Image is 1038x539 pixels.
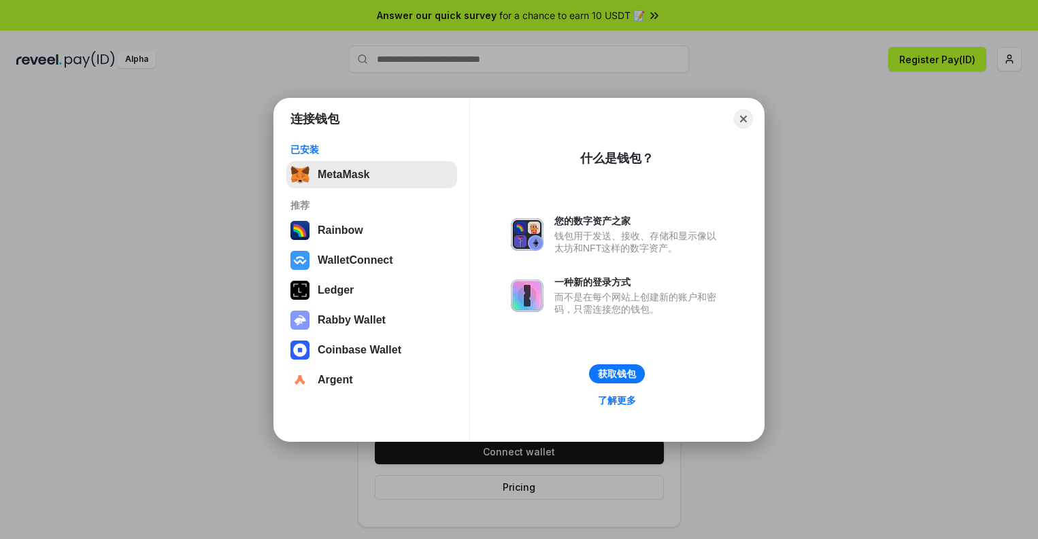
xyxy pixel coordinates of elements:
div: 钱包用于发送、接收、存储和显示像以太坊和NFT这样的数字资产。 [554,230,723,254]
img: svg+xml,%3Csvg%20xmlns%3D%22http%3A%2F%2Fwww.w3.org%2F2000%2Fsvg%22%20fill%3D%22none%22%20viewBox... [290,311,309,330]
img: svg+xml,%3Csvg%20width%3D%2228%22%20height%3D%2228%22%20viewBox%3D%220%200%2028%2028%22%20fill%3D... [290,370,309,389]
a: 了解更多 [590,392,644,409]
h1: 连接钱包 [290,111,339,127]
button: Ledger [286,277,457,304]
img: svg+xml,%3Csvg%20width%3D%2228%22%20height%3D%2228%22%20viewBox%3D%220%200%2028%2028%22%20fill%3D... [290,251,309,270]
img: svg+xml,%3Csvg%20fill%3D%22none%22%20height%3D%2233%22%20viewBox%3D%220%200%2035%2033%22%20width%... [290,165,309,184]
div: 而不是在每个网站上创建新的账户和密码，只需连接您的钱包。 [554,291,723,315]
div: MetaMask [318,169,369,181]
div: Rabby Wallet [318,314,386,326]
div: Rainbow [318,224,363,237]
div: 推荐 [290,199,453,211]
div: Coinbase Wallet [318,344,401,356]
div: 什么是钱包？ [580,150,654,167]
button: WalletConnect [286,247,457,274]
div: WalletConnect [318,254,393,266]
div: 获取钱包 [598,368,636,380]
button: 获取钱包 [589,364,645,383]
div: 您的数字资产之家 [554,215,723,227]
div: Argent [318,374,353,386]
div: 一种新的登录方式 [554,276,723,288]
div: 已安装 [290,143,453,156]
img: svg+xml,%3Csvg%20xmlns%3D%22http%3A%2F%2Fwww.w3.org%2F2000%2Fsvg%22%20width%3D%2228%22%20height%3... [290,281,309,300]
button: Rainbow [286,217,457,244]
button: Coinbase Wallet [286,336,457,364]
img: svg+xml,%3Csvg%20xmlns%3D%22http%3A%2F%2Fwww.w3.org%2F2000%2Fsvg%22%20fill%3D%22none%22%20viewBox... [511,218,543,251]
img: svg+xml,%3Csvg%20width%3D%2228%22%20height%3D%2228%22%20viewBox%3D%220%200%2028%2028%22%20fill%3D... [290,341,309,360]
button: Close [734,109,753,128]
img: svg+xml,%3Csvg%20width%3D%22120%22%20height%3D%22120%22%20viewBox%3D%220%200%20120%20120%22%20fil... [290,221,309,240]
img: svg+xml,%3Csvg%20xmlns%3D%22http%3A%2F%2Fwww.w3.org%2F2000%2Fsvg%22%20fill%3D%22none%22%20viewBox... [511,279,543,312]
div: Ledger [318,284,354,296]
button: MetaMask [286,161,457,188]
button: Rabby Wallet [286,307,457,334]
div: 了解更多 [598,394,636,406]
button: Argent [286,366,457,394]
